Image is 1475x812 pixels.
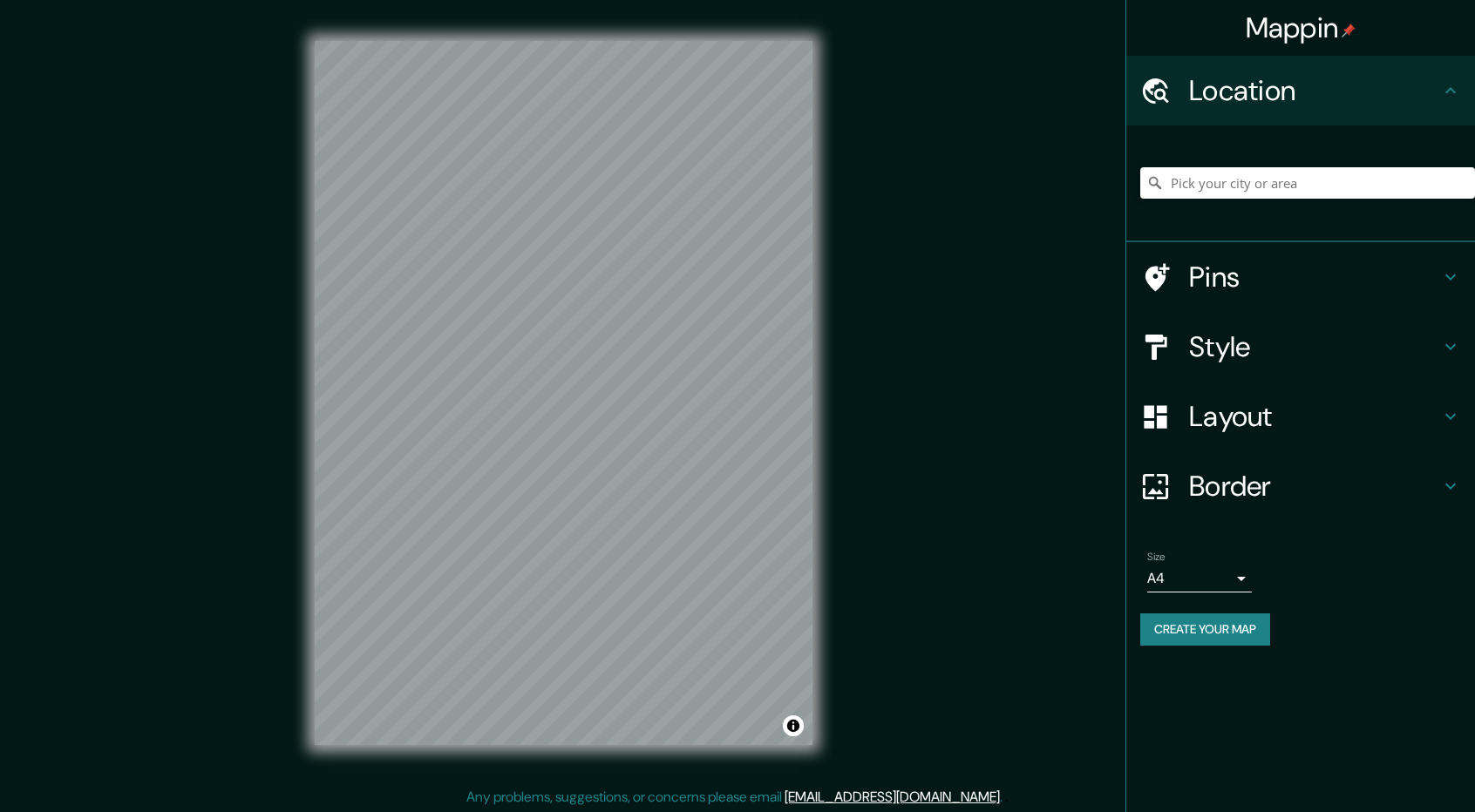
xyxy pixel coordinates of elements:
p: Any problems, suggestions, or concerns please email . [466,787,1003,808]
h4: Pins [1189,260,1440,294]
div: Style [1126,312,1475,382]
a: [EMAIL_ADDRESS][DOMAIN_NAME] [785,788,1000,806]
div: Border [1126,451,1475,521]
div: . [1005,787,1009,808]
img: pin-icon.png [1342,24,1356,37]
h4: Mappin [1246,10,1356,45]
h4: Layout [1189,399,1440,434]
div: Pins [1126,242,1475,312]
h4: Location [1189,73,1440,108]
div: . [1003,787,1005,808]
div: Location [1126,56,1475,125]
input: Pick your city or area [1140,167,1475,199]
div: Layout [1126,382,1475,451]
h4: Border [1189,469,1440,504]
h4: Style [1189,329,1440,364]
div: A4 [1147,565,1252,592]
canvas: Map [315,41,812,745]
button: Create your map [1140,613,1270,646]
label: Size [1147,550,1166,565]
button: Toggle attribution [783,715,804,736]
